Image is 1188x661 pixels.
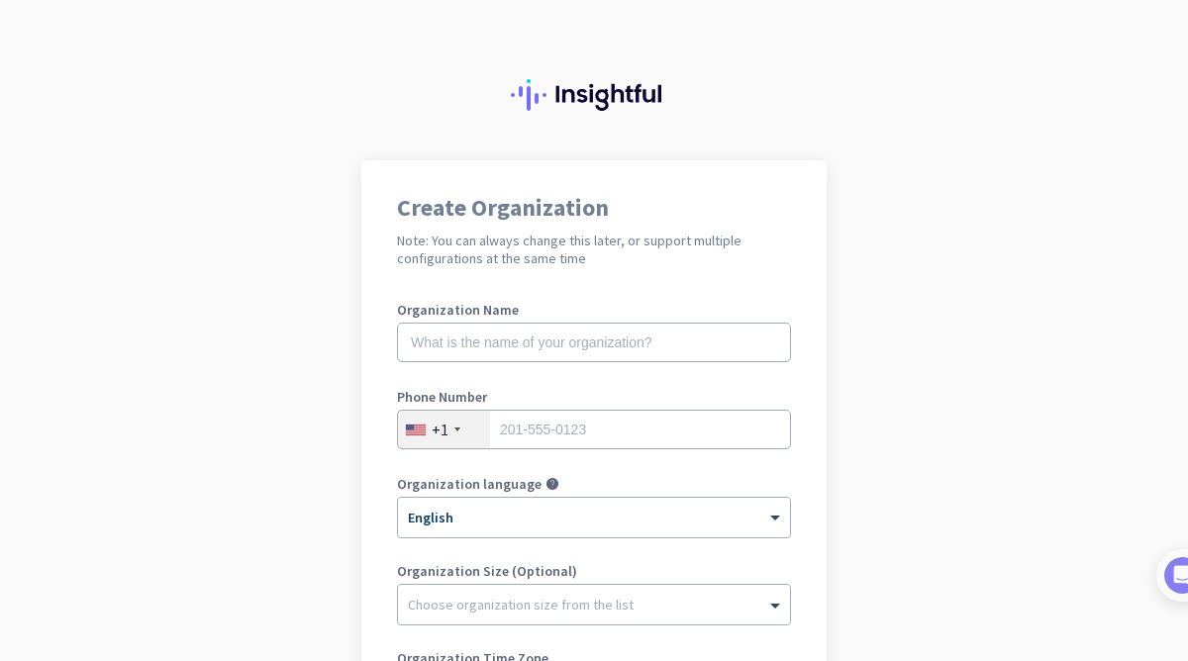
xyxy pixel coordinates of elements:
[397,232,791,267] h2: Note: You can always change this later, or support multiple configurations at the same time
[511,79,677,111] img: Insightful
[397,323,791,362] input: What is the name of your organization?
[397,410,791,449] input: 201-555-0123
[545,477,559,491] i: help
[432,420,448,439] div: +1
[397,390,791,404] label: Phone Number
[397,303,791,317] label: Organization Name
[397,196,791,220] h1: Create Organization
[397,564,791,578] label: Organization Size (Optional)
[397,477,542,491] label: Organization language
